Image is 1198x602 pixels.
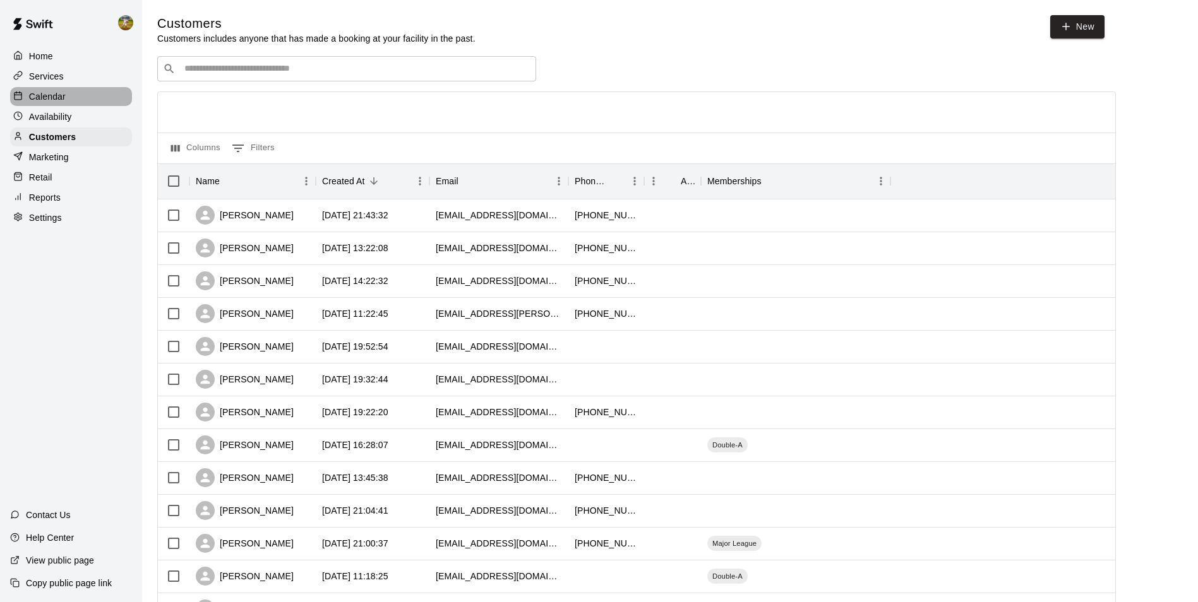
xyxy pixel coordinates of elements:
[575,537,638,550] div: +19794361012
[436,504,562,517] div: jnash@normangeeisd.org
[608,172,625,190] button: Sort
[707,440,748,450] span: Double-A
[436,242,562,254] div: jerilyn1985@yahoo.com
[322,504,388,517] div: 2025-08-03 21:04:41
[29,211,62,224] p: Settings
[365,172,383,190] button: Sort
[436,406,562,418] div: kreverett87@gmail.com
[575,504,638,517] div: +15122871490
[707,437,748,452] div: Double-A
[707,536,762,551] div: Major League
[872,172,890,191] button: Menu
[157,56,536,81] div: Search customers by name or email
[575,471,638,484] div: +19796352048
[157,15,476,32] h5: Customers
[322,163,365,199] div: Created At
[575,406,638,418] div: +17134098624
[118,15,133,30] img: Jhonny Montoya
[762,172,779,190] button: Sort
[436,340,562,353] div: khvann40@gmail.com
[29,171,52,184] p: Retail
[196,534,294,553] div: [PERSON_NAME]
[196,468,294,487] div: [PERSON_NAME]
[29,90,66,103] p: Calendar
[29,191,61,204] p: Reports
[322,471,388,484] div: 2025-08-04 13:45:38
[575,242,638,254] div: +19797771133
[29,70,64,83] p: Services
[168,138,224,158] button: Select columns
[196,239,294,257] div: [PERSON_NAME]
[322,307,388,320] div: 2025-08-06 11:22:45
[26,554,94,567] p: View public page
[575,163,608,199] div: Phone Number
[196,370,294,389] div: [PERSON_NAME]
[707,571,748,581] span: Double-A
[10,208,132,227] a: Settings
[707,538,762,548] span: Major League
[10,47,132,66] a: Home
[575,209,638,221] div: +12542520953
[575,307,638,320] div: +19792196649
[10,188,132,207] a: Reports
[10,67,132,86] a: Services
[410,172,429,191] button: Menu
[322,340,388,353] div: 2025-08-05 19:52:54
[196,567,294,586] div: [PERSON_NAME]
[10,168,132,187] a: Retail
[10,87,132,106] a: Calendar
[436,373,562,386] div: nashco3@outlook.com
[322,242,388,254] div: 2025-08-12 13:22:08
[196,271,294,290] div: [PERSON_NAME]
[436,163,458,199] div: Email
[196,501,294,520] div: [PERSON_NAME]
[196,206,294,225] div: [PERSON_NAME]
[322,570,388,582] div: 2025-08-02 11:18:25
[220,172,237,190] button: Sort
[196,163,220,199] div: Name
[316,163,429,199] div: Created At
[196,337,294,356] div: [PERSON_NAME]
[644,172,663,191] button: Menu
[26,531,74,544] p: Help Center
[322,537,388,550] div: 2025-08-03 21:00:37
[116,10,142,35] div: Jhonny Montoya
[196,403,294,422] div: [PERSON_NAME]
[196,304,294,323] div: [PERSON_NAME]
[436,209,562,221] div: tayl0rcar3y@gmail.com
[575,274,638,287] div: +15126296700
[436,471,562,484] div: bivianj@yahoo.com
[189,163,316,199] div: Name
[436,307,562,320] div: abby.a.thielen@gmail.com
[322,209,388,221] div: 2025-08-12 21:43:32
[29,110,72,123] p: Availability
[701,163,890,199] div: Memberships
[297,172,316,191] button: Menu
[322,274,388,287] div: 2025-08-06 14:22:32
[458,172,476,190] button: Sort
[436,274,562,287] div: chwilson93@yahoo.com
[429,163,568,199] div: Email
[568,163,644,199] div: Phone Number
[157,32,476,45] p: Customers includes anyone that has made a booking at your facility in the past.
[707,569,748,584] div: Double-A
[663,172,681,190] button: Sort
[1050,15,1105,38] a: New
[707,163,762,199] div: Memberships
[644,163,701,199] div: Age
[10,127,132,146] a: Customers
[436,439,562,451] div: ylanoaj@gmail.com
[196,435,294,454] div: [PERSON_NAME]
[322,373,388,386] div: 2025-08-05 19:32:44
[29,50,53,62] p: Home
[625,172,644,191] button: Menu
[10,107,132,126] a: Availability
[10,148,132,167] div: Marketing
